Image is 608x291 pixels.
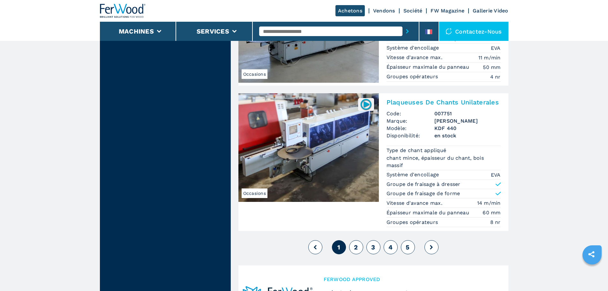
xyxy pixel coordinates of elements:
[401,240,415,254] button: 5
[387,200,444,207] p: Vitesse d'avance max.
[439,22,508,41] div: Contactez-nous
[335,5,365,16] a: Achetons
[583,246,599,262] a: sharethis
[354,243,358,251] span: 2
[387,54,444,61] p: Vitesse d'avance max.
[434,132,501,139] span: en stock
[119,27,154,35] button: Machines
[490,218,501,226] em: 8 nr
[387,154,501,169] em: chant mince, épaisseur du chant, bois massif
[477,199,501,207] em: 14 m/min
[406,243,409,251] span: 5
[434,110,501,117] h3: 007751
[238,93,508,231] a: Plaqueuses De Chants Unilaterales BRANDT KDF 440Occasions007751Plaqueuses De Chants UnilateralesC...
[242,69,267,79] span: Occasions
[402,24,412,39] button: submit-button
[387,110,434,117] span: Code:
[473,8,508,14] a: Gallerie Video
[349,240,363,254] button: 2
[478,54,501,61] em: 11 m/min
[387,98,501,106] h2: Plaqueuses De Chants Unilaterales
[324,276,498,283] span: Ferwood Approved
[490,73,501,80] em: 4 nr
[491,44,501,52] em: EVA
[483,209,500,216] em: 60 mm
[434,117,501,125] h3: [PERSON_NAME]
[373,8,395,14] a: Vendons
[371,243,375,251] span: 3
[238,93,379,202] img: Plaqueuses De Chants Unilaterales BRANDT KDF 440
[431,8,464,14] a: FW Magazine
[446,28,452,34] img: Contactez-nous
[387,219,440,226] p: Groupes opérateurs
[366,240,380,254] button: 3
[197,27,229,35] button: Services
[387,132,434,139] span: Disponibilité:
[387,147,448,154] p: Type de chant appliqué
[434,125,501,132] h3: KDF 440
[581,262,603,286] iframe: Chat
[387,73,440,80] p: Groupes opérateurs
[242,188,267,198] span: Occasions
[387,64,471,71] p: Épaisseur maximale du panneau
[387,44,441,51] p: Système d'encollage
[483,64,500,71] em: 50 mm
[387,209,471,216] p: Épaisseur maximale du panneau
[100,4,146,18] img: Ferwood
[387,190,460,197] p: Groupe de fraisage de forme
[491,171,501,179] em: EVA
[387,117,434,125] span: Marque:
[387,181,461,188] p: Groupe de fraisage à dresser
[384,240,398,254] button: 4
[360,98,372,111] img: 007751
[332,240,346,254] button: 1
[387,125,434,132] span: Modèle:
[337,243,340,251] span: 1
[387,171,441,178] p: Système d'encollage
[403,8,423,14] a: Société
[388,243,393,251] span: 4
